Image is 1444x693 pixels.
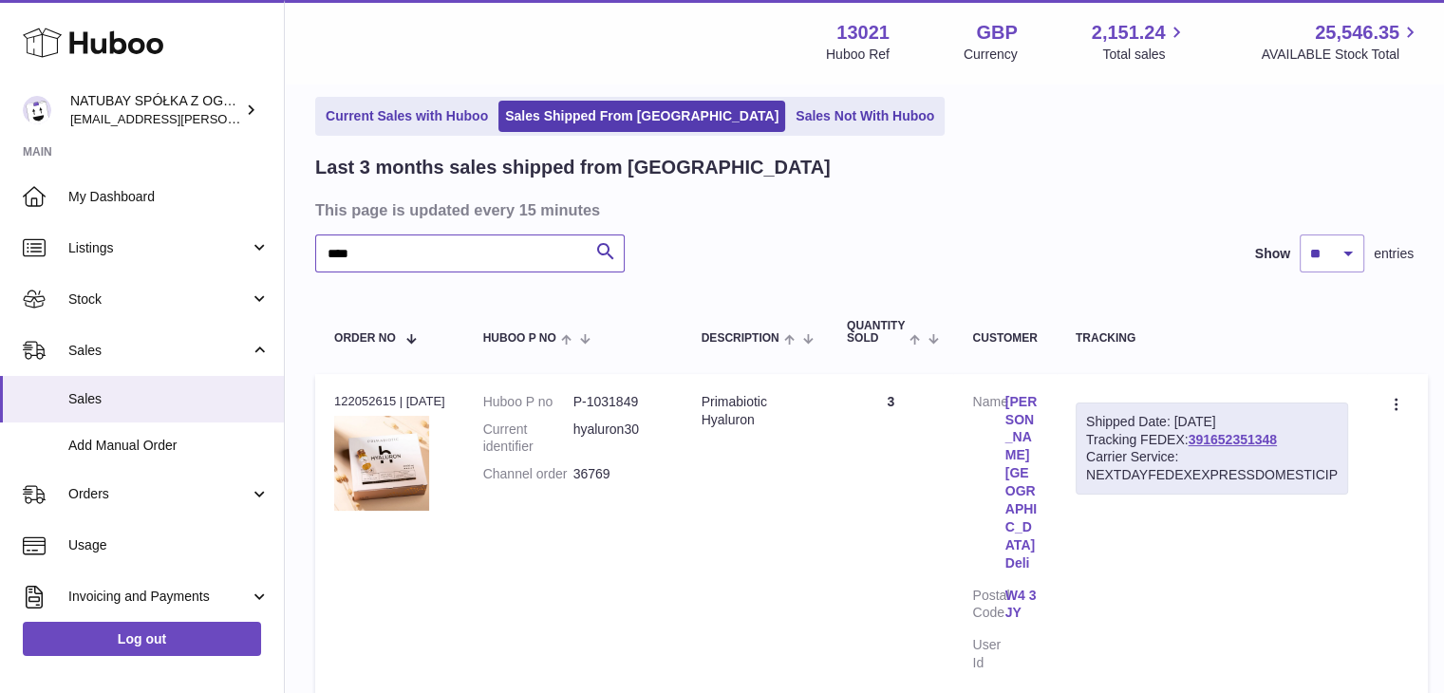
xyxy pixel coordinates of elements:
div: Customer [972,332,1037,345]
dd: P-1031849 [573,393,664,411]
span: Sales [68,390,270,408]
img: kacper.antkowski@natubay.pl [23,96,51,124]
a: Sales Not With Huboo [789,101,941,132]
span: My Dashboard [68,188,270,206]
a: 391652351348 [1189,432,1277,447]
dt: User Id [972,636,1004,672]
span: Orders [68,485,250,503]
dt: Postal Code [972,587,1004,627]
a: Sales Shipped From [GEOGRAPHIC_DATA] [498,101,785,132]
span: Quantity Sold [847,320,905,345]
div: 122052615 | [DATE] [334,393,445,410]
a: 2,151.24 Total sales [1092,20,1188,64]
span: Description [702,332,779,345]
div: NATUBAY SPÓŁKA Z OGRANICZONĄ ODPOWIEDZIALNOŚCIĄ [70,92,241,128]
div: Tracking FEDEX: [1076,403,1348,496]
span: Huboo P no [483,332,556,345]
h3: This page is updated every 15 minutes [315,199,1409,220]
div: Huboo Ref [826,46,890,64]
dt: Huboo P no [483,393,573,411]
div: Shipped Date: [DATE] [1086,413,1338,431]
span: Sales [68,342,250,360]
label: Show [1255,245,1290,263]
h2: Last 3 months sales shipped from [GEOGRAPHIC_DATA] [315,155,831,180]
span: Add Manual Order [68,437,270,455]
a: Log out [23,622,261,656]
div: Primabiotic Hyaluron [702,393,809,429]
strong: 13021 [836,20,890,46]
dt: Channel order [483,465,573,483]
dd: 36769 [573,465,664,483]
a: 25,546.35 AVAILABLE Stock Total [1261,20,1421,64]
img: 130211740407413.jpg [334,416,429,511]
span: Invoicing and Payments [68,588,250,606]
span: Total sales [1102,46,1187,64]
span: entries [1374,245,1414,263]
a: [PERSON_NAME][GEOGRAPHIC_DATA] Deli [1005,393,1038,572]
a: Current Sales with Huboo [319,101,495,132]
dt: Current identifier [483,421,573,457]
div: Carrier Service: NEXTDAYFEDEXEXPRESSDOMESTICIP [1086,448,1338,484]
dt: Name [972,393,1004,577]
span: 2,151.24 [1092,20,1166,46]
span: AVAILABLE Stock Total [1261,46,1421,64]
span: Stock [68,290,250,309]
dd: hyaluron30 [573,421,664,457]
a: W4 3JY [1005,587,1038,623]
div: Currency [964,46,1018,64]
span: 25,546.35 [1315,20,1399,46]
span: Listings [68,239,250,257]
span: Order No [334,332,396,345]
span: [EMAIL_ADDRESS][PERSON_NAME][DOMAIN_NAME] [70,111,381,126]
span: Usage [68,536,270,554]
div: Tracking [1076,332,1348,345]
strong: GBP [976,20,1017,46]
